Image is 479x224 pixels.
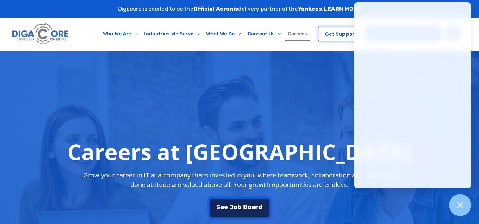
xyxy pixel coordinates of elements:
[96,27,314,41] nav: Menu
[248,204,251,210] span: o
[251,204,255,210] span: a
[298,5,322,12] strong: Yankees
[100,27,141,41] a: Who We Are
[324,5,361,12] a: LEARN MORE
[203,27,244,41] a: What We Do
[255,204,258,210] span: r
[258,204,262,210] span: d
[237,204,242,210] span: b
[78,171,402,190] p: Grow your career in IT at a company that’s invested in you, where teamwork, collaboration and a g...
[318,27,363,41] a: Get Support
[244,27,284,41] a: Contact Us
[193,5,238,12] strong: Official Acronis
[118,5,361,13] p: Digacore is excited to be the delivery partner of the .
[230,204,234,210] span: J
[141,27,203,41] a: Industries We Serve
[354,2,471,188] iframe: Chatgenie Messenger
[210,198,269,217] a: See Job Board
[325,32,356,36] span: Get Support
[220,204,224,210] span: e
[216,204,220,210] span: S
[10,21,71,47] img: Digacore logo 1
[285,27,311,41] a: Careers
[224,204,228,210] span: e
[67,139,412,164] h1: Careers at [GEOGRAPHIC_DATA]
[243,204,248,210] span: B
[234,204,237,210] span: o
